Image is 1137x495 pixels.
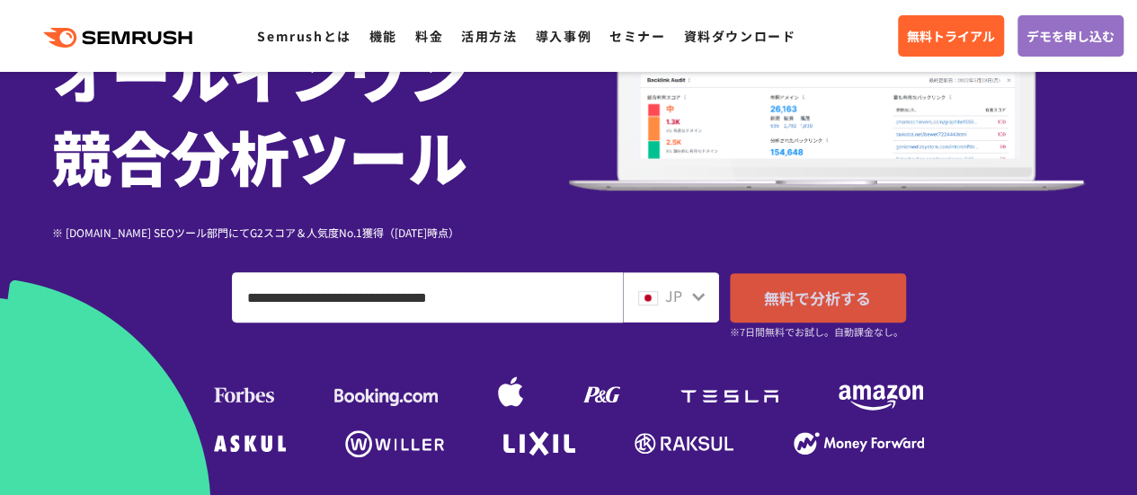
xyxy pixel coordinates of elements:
[898,15,1004,57] a: 無料トライアル
[730,323,903,340] small: ※7日間無料でお試し。自動課金なし。
[907,26,995,46] span: 無料トライアル
[52,224,569,241] div: ※ [DOMAIN_NAME] SEOツール部門にてG2スコア＆人気度No.1獲得（[DATE]時点）
[683,27,795,45] a: 資料ダウンロード
[764,287,871,309] span: 無料で分析する
[1026,26,1115,46] span: デモを申し込む
[609,27,665,45] a: セミナー
[536,27,591,45] a: 導入事例
[233,273,622,322] input: ドメイン、キーワードまたはURLを入力してください
[369,27,397,45] a: 機能
[415,27,443,45] a: 料金
[665,285,682,306] span: JP
[257,27,351,45] a: Semrushとは
[730,273,906,323] a: 無料で分析する
[52,31,569,197] h1: オールインワン 競合分析ツール
[1017,15,1124,57] a: デモを申し込む
[461,27,517,45] a: 活用方法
